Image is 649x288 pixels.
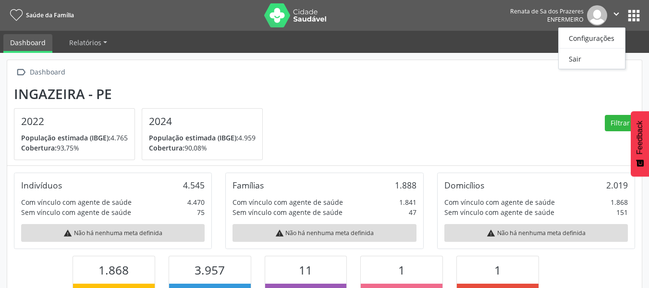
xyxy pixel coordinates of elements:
h4: 2024 [149,115,256,127]
h4: 2022 [21,115,128,127]
p: 4.765 [21,133,128,143]
div: Com vínculo com agente de saúde [21,197,132,207]
a: Configurações [559,31,625,45]
a:  Dashboard [14,65,67,79]
i:  [14,65,28,79]
ul:  [558,27,625,69]
button: apps [625,7,642,24]
div: 75 [197,207,205,217]
span: Relatórios [69,38,101,47]
span: 3.957 [195,262,225,278]
a: Dashboard [3,34,52,53]
p: 93,75% [21,143,128,153]
div: Indivíduos [21,180,62,190]
div: Com vínculo com agente de saúde [233,197,343,207]
span: 1 [398,262,405,278]
i: warning [487,229,495,238]
div: Sem vínculo com agente de saúde [233,207,343,217]
div: 1.868 [611,197,628,207]
div: Sem vínculo com agente de saúde [444,207,554,217]
a: Sair [559,52,625,65]
span: 1 [494,262,501,278]
div: Sem vínculo com agente de saúde [21,207,131,217]
div: 1.841 [399,197,416,207]
div: Não há nenhuma meta definida [233,224,416,242]
div: Dashboard [28,65,67,79]
div: Domicílios [444,180,484,190]
div: Famílias [233,180,264,190]
div: 4.470 [187,197,205,207]
button: Filtrar [605,115,635,131]
div: 2.019 [606,180,628,190]
div: 4.545 [183,180,205,190]
button: Feedback - Mostrar pesquisa [631,111,649,176]
div: 47 [409,207,416,217]
i: warning [275,229,284,238]
p: 90,08% [149,143,256,153]
div: Não há nenhuma meta definida [21,224,205,242]
i: warning [63,229,72,238]
button:  [607,5,625,25]
div: Com vínculo com agente de saúde [444,197,555,207]
img: img [587,5,607,25]
span: Cobertura: [21,143,57,152]
div: Não há nenhuma meta definida [444,224,628,242]
span: 11 [299,262,312,278]
div: 151 [616,207,628,217]
span: 1.868 [98,262,129,278]
p: 4.959 [149,133,256,143]
span: Saúde da Família [26,11,74,19]
a: Relatórios [62,34,114,51]
span: População estimada (IBGE): [149,133,238,142]
i:  [611,9,622,19]
span: População estimada (IBGE): [21,133,110,142]
span: Feedback [636,121,644,154]
div: 1.888 [395,180,416,190]
div: Ingazeira - PE [14,86,269,102]
span: Enfermeiro [547,15,584,24]
div: Renata de Sa dos Prazeres [510,7,584,15]
span: Cobertura: [149,143,184,152]
a: Saúde da Família [7,7,74,23]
